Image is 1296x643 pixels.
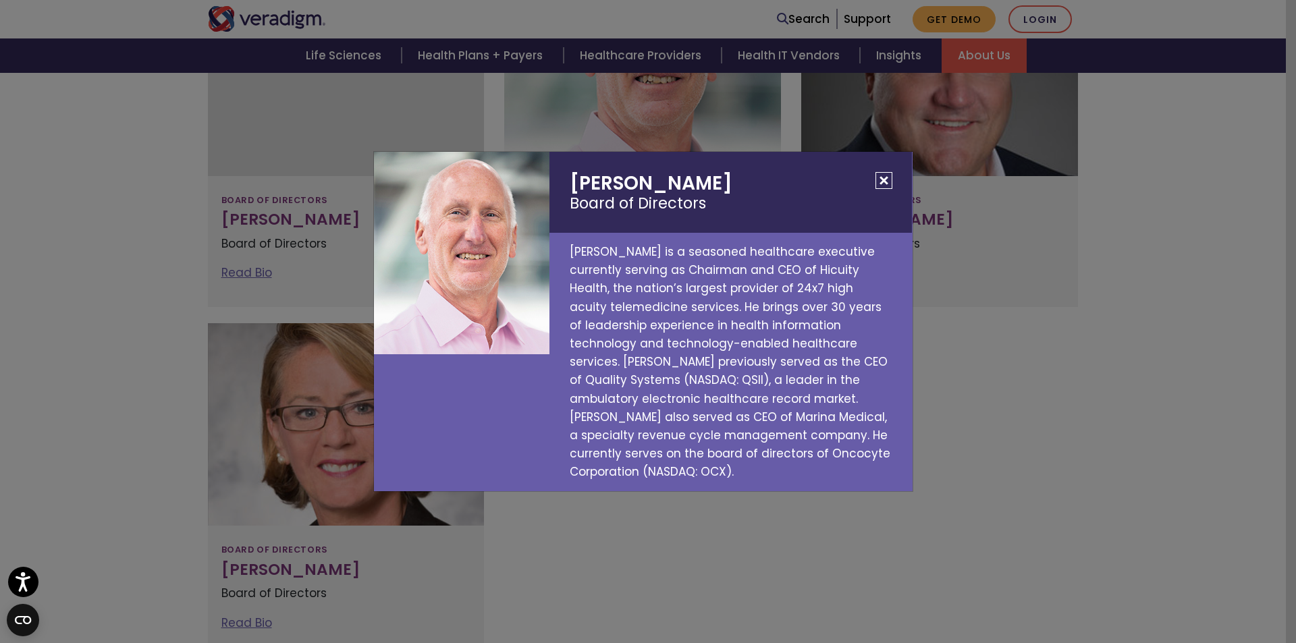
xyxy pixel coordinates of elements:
button: Open CMP widget [7,604,39,636]
h2: [PERSON_NAME] [549,152,912,233]
small: Board of Directors [570,194,892,213]
iframe: Drift Chat Widget [1037,546,1280,627]
p: [PERSON_NAME] is a seasoned healthcare executive currently serving as Chairman and CEO of Hicuity... [549,233,912,491]
button: Close [875,172,892,189]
